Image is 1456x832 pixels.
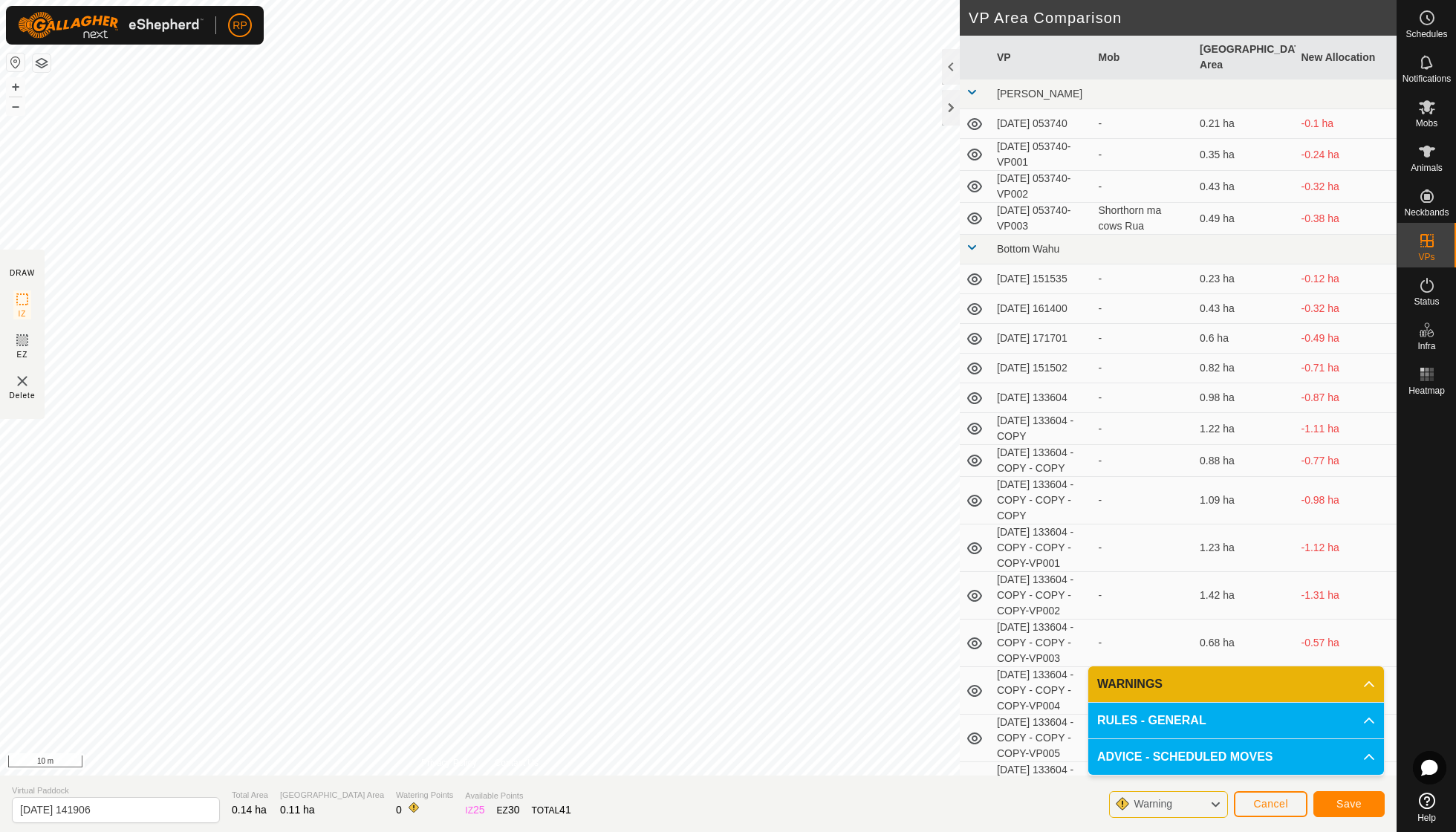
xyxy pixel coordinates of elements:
[1099,301,1189,316] div: -
[1099,116,1189,131] div: -
[1099,493,1189,508] div: -
[465,790,571,802] span: Available Points
[991,294,1093,324] td: [DATE] 161400
[1253,798,1288,810] span: Cancel
[1134,798,1172,810] span: Warning
[1099,421,1189,437] div: -
[991,445,1093,477] td: [DATE] 133604 - COPY - COPY
[997,88,1082,100] span: [PERSON_NAME]
[1313,791,1385,817] button: Save
[1099,588,1189,603] div: -
[1194,171,1296,203] td: 0.43 ha
[1414,297,1439,306] span: Status
[1194,324,1296,354] td: 0.6 ha
[1296,171,1397,203] td: -0.32 ha
[1397,787,1456,828] a: Help
[1088,739,1384,775] p-accordion-header: ADVICE - SCHEDULED MOVES
[991,324,1093,354] td: [DATE] 171701
[1099,147,1189,163] div: -
[1088,703,1384,738] p-accordion-header: RULES - GENERAL
[1296,572,1397,620] td: -1.31 ha
[991,383,1093,413] td: [DATE] 133604
[280,804,315,816] span: 0.11 ha
[1097,712,1206,729] span: RULES - GENERAL
[1194,354,1296,383] td: 0.82 ha
[421,756,477,770] a: Privacy Policy
[497,802,520,818] div: EZ
[233,18,247,33] span: RP
[7,97,25,115] button: –
[1403,74,1451,83] span: Notifications
[1336,798,1362,810] span: Save
[1408,386,1445,395] span: Heatmap
[13,372,31,390] img: VP
[1097,748,1273,766] span: ADVICE - SCHEDULED MOVES
[1099,179,1189,195] div: -
[991,139,1093,171] td: [DATE] 053740-VP001
[280,789,384,802] span: [GEOGRAPHIC_DATA] Area
[232,789,268,802] span: Total Area
[1296,139,1397,171] td: -0.24 ha
[1296,203,1397,235] td: -0.38 ha
[1099,635,1189,651] div: -
[10,390,36,401] span: Delete
[991,667,1093,715] td: [DATE] 133604 - COPY - COPY - COPY-VP004
[1194,383,1296,413] td: 0.98 ha
[1296,109,1397,139] td: -0.1 ha
[991,762,1093,810] td: [DATE] 133604 - COPY - COPY - COPY-VP006
[1296,620,1397,667] td: -0.57 ha
[991,36,1093,79] th: VP
[473,804,485,816] span: 25
[396,789,453,802] span: Watering Points
[1099,271,1189,287] div: -
[991,354,1093,383] td: [DATE] 151502
[1099,540,1189,556] div: -
[969,9,1397,27] h2: VP Area Comparison
[1099,453,1189,469] div: -
[495,756,539,770] a: Contact Us
[991,715,1093,762] td: [DATE] 133604 - COPY - COPY - COPY-VP005
[1296,36,1397,79] th: New Allocation
[396,804,402,816] span: 0
[1093,36,1195,79] th: Mob
[1194,524,1296,572] td: 1.23 ha
[12,784,220,797] span: Virtual Paddock
[991,620,1093,667] td: [DATE] 133604 - COPY - COPY - COPY-VP003
[7,53,25,71] button: Reset Map
[33,54,51,72] button: Map Layers
[1194,413,1296,445] td: 1.22 ha
[1194,294,1296,324] td: 0.43 ha
[1099,360,1189,376] div: -
[10,267,35,279] div: DRAW
[18,12,204,39] img: Gallagher Logo
[991,524,1093,572] td: [DATE] 133604 - COPY - COPY - COPY-VP001
[1404,208,1449,217] span: Neckbands
[1099,331,1189,346] div: -
[1296,445,1397,477] td: -0.77 ha
[1411,163,1443,172] span: Animals
[232,804,267,816] span: 0.14 ha
[508,804,520,816] span: 30
[991,203,1093,235] td: [DATE] 053740-VP003
[1296,477,1397,524] td: -0.98 ha
[1416,119,1437,128] span: Mobs
[1405,30,1447,39] span: Schedules
[1296,264,1397,294] td: -0.12 ha
[1296,383,1397,413] td: -0.87 ha
[1194,264,1296,294] td: 0.23 ha
[1417,813,1436,822] span: Help
[465,802,484,818] div: IZ
[1099,203,1189,234] div: Shorthorn ma cows Rua
[1194,620,1296,667] td: 0.68 ha
[991,477,1093,524] td: [DATE] 133604 - COPY - COPY - COPY
[7,78,25,96] button: +
[19,308,27,319] span: IZ
[1296,324,1397,354] td: -0.49 ha
[1296,524,1397,572] td: -1.12 ha
[991,264,1093,294] td: [DATE] 151535
[1194,109,1296,139] td: 0.21 ha
[997,243,1059,255] span: Bottom Wahu
[1296,294,1397,324] td: -0.32 ha
[1194,203,1296,235] td: 0.49 ha
[1234,791,1307,817] button: Cancel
